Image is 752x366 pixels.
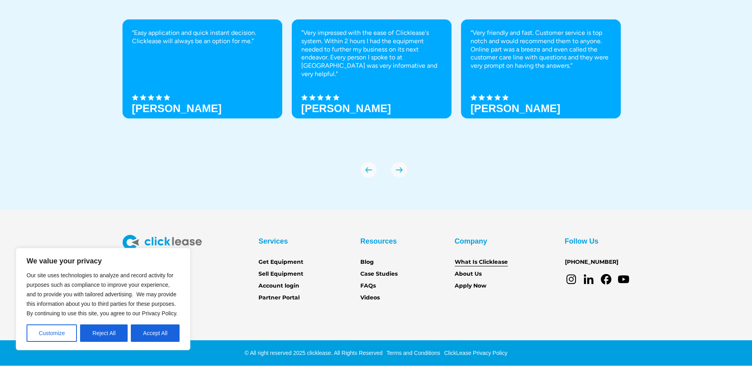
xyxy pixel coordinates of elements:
[132,103,222,114] h3: [PERSON_NAME]
[471,29,611,70] p: “Very friendly and fast. Customer service is top notch and would recommend them to anyone. Online...
[455,258,508,267] a: What Is Clicklease
[131,324,180,342] button: Accept All
[391,162,407,178] img: arrow Icon
[122,19,630,178] div: carousel
[122,235,202,250] img: Clicklease logo
[16,248,190,350] div: We value your privacy
[486,94,493,101] img: Black star icon
[360,294,380,302] a: Videos
[80,324,128,342] button: Reject All
[478,94,485,101] img: Black star icon
[442,350,507,356] a: ClickLease Privacy Policy
[361,162,377,178] img: arrow Icon
[391,162,407,178] div: next slide
[471,103,561,114] h3: [PERSON_NAME]
[360,258,374,267] a: Blog
[455,235,487,248] div: Company
[258,270,303,278] a: Sell Equipment
[301,29,442,78] p: "Very impressed with the ease of Clicklease's system. Within 2 hours I had the equipment needed t...
[455,270,482,278] a: About Us
[27,256,180,266] p: We value your privacy
[317,94,323,101] img: Black star icon
[471,94,477,101] img: Black star icon
[140,94,146,101] img: Black star icon
[360,270,398,278] a: Case Studies
[132,29,273,46] p: “Easy application and quick instant decision. Clicklease will always be an option for me.”
[360,282,376,290] a: FAQs
[258,235,288,248] div: Services
[258,294,300,302] a: Partner Portal
[245,349,383,357] div: © All right reserved 2025 clicklease. All Rights Reserved
[122,19,282,146] div: 1 of 8
[325,94,331,101] img: Black star icon
[565,258,618,267] a: [PHONE_NUMBER]
[361,162,377,178] div: previous slide
[164,94,170,101] img: Black star icon
[565,235,599,248] div: Follow Us
[258,258,303,267] a: Get Equipment
[148,94,154,101] img: Black star icon
[461,19,621,146] div: 3 of 8
[27,324,77,342] button: Customize
[502,94,509,101] img: Black star icon
[301,103,391,114] strong: [PERSON_NAME]
[455,282,486,290] a: Apply Now
[156,94,162,101] img: Black star icon
[258,282,299,290] a: Account login
[385,350,440,356] a: Terms and Conditions
[309,94,316,101] img: Black star icon
[494,94,501,101] img: Black star icon
[132,94,138,101] img: Black star icon
[360,235,397,248] div: Resources
[333,94,339,101] img: Black star icon
[301,94,308,101] img: Black star icon
[27,272,178,316] span: Our site uses technologies to analyze and record activity for purposes such as compliance to impr...
[292,19,452,146] div: 2 of 8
